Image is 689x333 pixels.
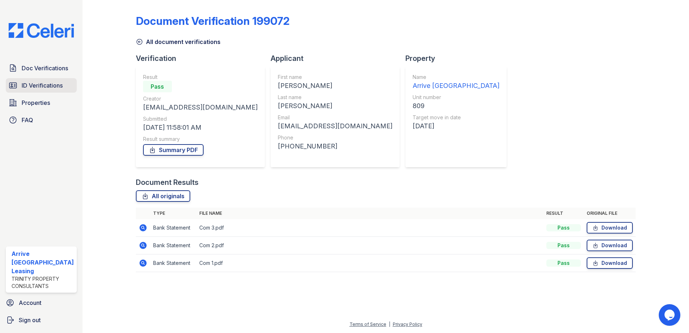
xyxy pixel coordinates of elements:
[143,81,172,92] div: Pass
[546,242,581,249] div: Pass
[6,96,77,110] a: Properties
[389,321,390,327] div: |
[22,64,68,72] span: Doc Verifications
[12,249,74,275] div: Arrive [GEOGRAPHIC_DATA] Leasing
[22,98,50,107] span: Properties
[150,254,196,272] td: Bank Statement
[659,304,682,326] iframe: chat widget
[143,144,204,156] a: Summary PDF
[6,61,77,75] a: Doc Verifications
[196,208,544,219] th: File name
[150,219,196,237] td: Bank Statement
[413,74,499,91] a: Name Arrive [GEOGRAPHIC_DATA]
[22,81,63,90] span: ID Verifications
[278,74,392,81] div: First name
[136,177,199,187] div: Document Results
[278,81,392,91] div: [PERSON_NAME]
[3,313,80,327] a: Sign out
[136,37,221,46] a: All document verifications
[413,74,499,81] div: Name
[196,254,544,272] td: Com 1.pdf
[6,113,77,127] a: FAQ
[6,78,77,93] a: ID Verifications
[143,115,258,123] div: Submitted
[271,53,405,63] div: Applicant
[12,275,74,290] div: Trinity Property Consultants
[393,321,422,327] a: Privacy Policy
[413,121,499,131] div: [DATE]
[413,114,499,121] div: Target move in date
[196,219,544,237] td: Com 3.pdf
[278,141,392,151] div: [PHONE_NUMBER]
[278,121,392,131] div: [EMAIL_ADDRESS][DOMAIN_NAME]
[22,116,33,124] span: FAQ
[546,224,581,231] div: Pass
[278,94,392,101] div: Last name
[143,123,258,133] div: [DATE] 11:58:01 AM
[546,259,581,267] div: Pass
[143,95,258,102] div: Creator
[196,237,544,254] td: Com 2.pdf
[413,81,499,91] div: Arrive [GEOGRAPHIC_DATA]
[3,296,80,310] a: Account
[587,257,633,269] a: Download
[413,94,499,101] div: Unit number
[584,208,636,219] th: Original file
[278,134,392,141] div: Phone
[278,101,392,111] div: [PERSON_NAME]
[143,136,258,143] div: Result summary
[19,298,41,307] span: Account
[19,316,41,324] span: Sign out
[350,321,386,327] a: Terms of Service
[278,114,392,121] div: Email
[136,190,190,202] a: All originals
[143,74,258,81] div: Result
[150,237,196,254] td: Bank Statement
[543,208,584,219] th: Result
[413,101,499,111] div: 809
[405,53,512,63] div: Property
[587,240,633,251] a: Download
[143,102,258,112] div: [EMAIL_ADDRESS][DOMAIN_NAME]
[587,222,633,234] a: Download
[3,23,80,38] img: CE_Logo_Blue-a8612792a0a2168367f1c8372b55b34899dd931a85d93a1a3d3e32e68fde9ad4.png
[136,14,290,27] div: Document Verification 199072
[150,208,196,219] th: Type
[136,53,271,63] div: Verification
